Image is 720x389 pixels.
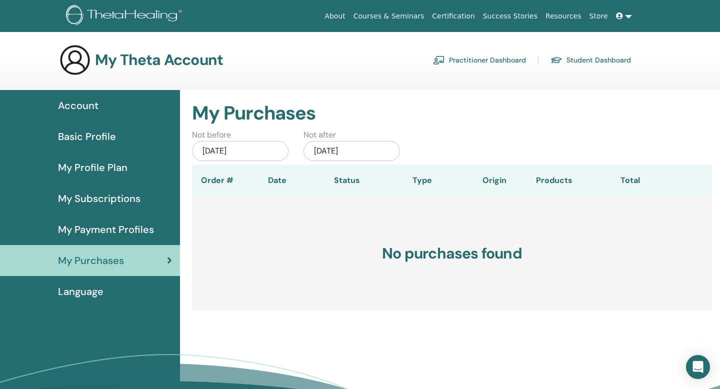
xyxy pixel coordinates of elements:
th: Products [527,164,575,196]
a: Success Stories [479,7,541,25]
h3: No purchases found [192,196,712,310]
a: Resources [541,7,585,25]
th: Order # [192,164,242,196]
a: Store [585,7,612,25]
th: Status [312,164,382,196]
label: Not after [303,129,336,141]
span: Account [58,98,98,113]
div: [DATE] [303,141,400,161]
a: Practitioner Dashboard [433,52,526,68]
label: Not before [192,129,231,141]
div: Open Intercom Messenger [686,355,710,379]
span: My Purchases [58,253,124,268]
h2: My Purchases [192,102,712,125]
div: [DATE] [192,141,288,161]
img: logo.png [66,5,185,27]
a: Student Dashboard [550,52,631,68]
span: My Payment Profiles [58,222,154,237]
h3: My Theta Account [95,51,223,69]
span: My Profile Plan [58,160,127,175]
span: Basic Profile [58,129,116,144]
th: Type [382,164,462,196]
a: Courses & Seminars [349,7,428,25]
th: Date [242,164,312,196]
a: About [320,7,349,25]
a: Certification [428,7,478,25]
img: generic-user-icon.jpg [59,44,91,76]
span: My Subscriptions [58,191,140,206]
img: chalkboard-teacher.svg [433,55,445,64]
th: Origin [462,164,527,196]
div: Total [575,174,640,186]
span: Language [58,284,103,299]
img: graduation-cap.svg [550,56,562,64]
